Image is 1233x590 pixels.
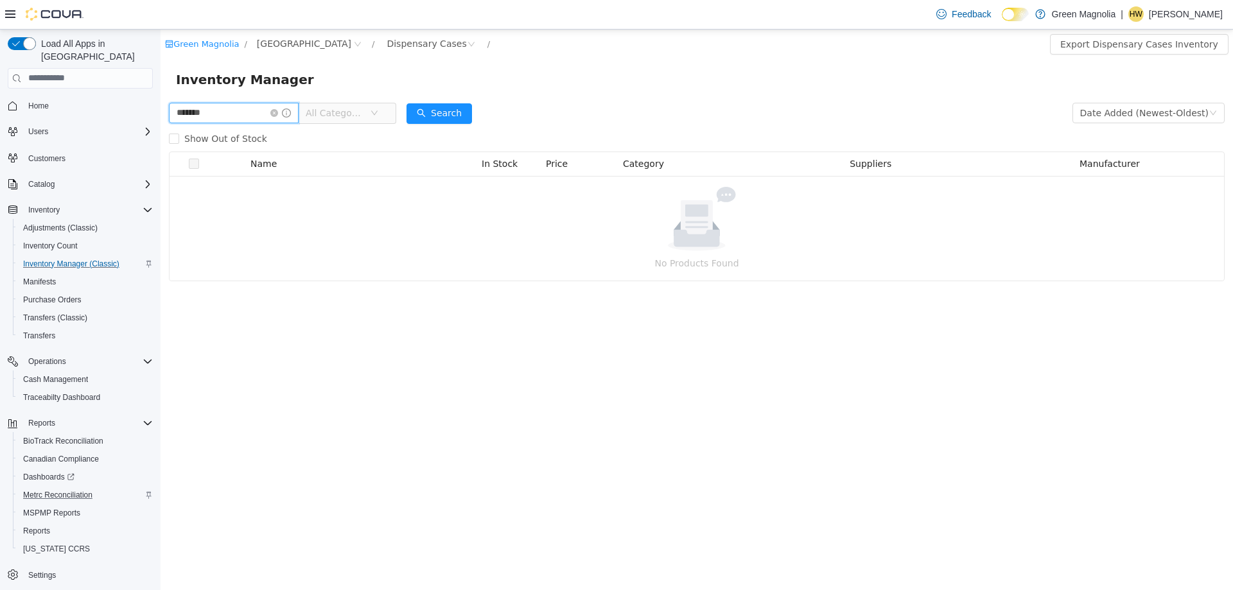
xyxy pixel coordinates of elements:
[23,508,80,518] span: MSPMP Reports
[18,505,153,521] span: MSPMP Reports
[689,129,731,139] span: Suppliers
[18,433,109,449] a: BioTrack Reconciliation
[23,331,55,341] span: Transfers
[3,201,158,219] button: Inventory
[3,148,158,167] button: Customers
[18,372,93,387] a: Cash Management
[462,129,503,139] span: Category
[110,80,118,87] i: icon: close-circle
[3,566,158,584] button: Settings
[23,415,153,431] span: Reports
[145,77,204,90] span: All Categories
[4,10,13,19] i: icon: shop
[952,8,991,21] span: Feedback
[23,374,88,385] span: Cash Management
[18,256,153,272] span: Inventory Manager (Classic)
[13,237,158,255] button: Inventory Count
[210,80,218,89] i: icon: down
[18,220,153,236] span: Adjustments (Classic)
[18,469,153,485] span: Dashboards
[13,309,158,327] button: Transfers (Classic)
[18,433,153,449] span: BioTrack Reconciliation
[23,124,53,139] button: Users
[23,124,153,139] span: Users
[1002,21,1002,22] span: Dark Mode
[23,202,153,218] span: Inventory
[23,454,99,464] span: Canadian Compliance
[23,354,71,369] button: Operations
[18,451,104,467] a: Canadian Compliance
[321,129,357,139] span: In Stock
[23,472,74,482] span: Dashboards
[193,11,201,19] i: icon: close-circle
[28,126,48,137] span: Users
[18,487,153,503] span: Metrc Reconciliation
[15,40,161,60] span: Inventory Manager
[385,129,407,139] span: Price
[18,523,55,539] a: Reports
[18,541,95,557] a: [US_STATE] CCRS
[13,291,158,309] button: Purchase Orders
[13,388,158,406] button: Traceabilty Dashboard
[226,4,306,24] div: Dispensary Cases
[23,177,153,192] span: Catalog
[18,390,153,405] span: Traceabilty Dashboard
[96,7,191,21] span: Canton
[18,523,153,539] span: Reports
[23,313,87,323] span: Transfers (Classic)
[18,256,125,272] a: Inventory Manager (Classic)
[23,568,61,583] a: Settings
[23,436,103,446] span: BioTrack Reconciliation
[3,175,158,193] button: Catalog
[889,4,1068,25] button: Export Dispensary Cases Inventory
[23,490,92,500] span: Metrc Reconciliation
[18,238,153,254] span: Inventory Count
[920,74,1048,93] div: Date Added (Newest-Oldest)
[18,328,60,343] a: Transfers
[13,432,158,450] button: BioTrack Reconciliation
[3,96,158,115] button: Home
[23,415,60,431] button: Reports
[18,292,87,308] a: Purchase Orders
[307,11,315,19] i: icon: close-circle
[13,504,158,522] button: MSPMP Reports
[23,567,153,583] span: Settings
[19,104,112,114] span: Show Out of Stock
[23,526,50,536] span: Reports
[1130,6,1142,22] span: HW
[23,544,90,554] span: [US_STATE] CCRS
[4,10,78,19] a: icon: shopGreen Magnolia
[23,98,153,114] span: Home
[24,227,1048,241] p: No Products Found
[36,37,153,63] span: Load All Apps in [GEOGRAPHIC_DATA]
[23,354,153,369] span: Operations
[13,540,158,558] button: [US_STATE] CCRS
[246,74,311,94] button: icon: searchSearch
[28,418,55,428] span: Reports
[23,392,100,403] span: Traceabilty Dashboard
[121,79,130,88] i: icon: info-circle
[1052,6,1116,22] p: Green Magnolia
[211,10,214,19] span: /
[23,202,65,218] button: Inventory
[18,328,153,343] span: Transfers
[13,450,158,468] button: Canadian Compliance
[23,150,153,166] span: Customers
[1149,6,1223,22] p: [PERSON_NAME]
[83,10,86,19] span: /
[18,310,153,325] span: Transfers (Classic)
[23,223,98,233] span: Adjustments (Classic)
[18,505,85,521] a: MSPMP Reports
[1049,80,1056,89] i: icon: down
[13,370,158,388] button: Cash Management
[26,8,83,21] img: Cova
[18,451,153,467] span: Canadian Compliance
[1128,6,1144,22] div: Heather Wheeler
[18,274,61,290] a: Manifests
[18,487,98,503] a: Metrc Reconciliation
[18,469,80,485] a: Dashboards
[13,219,158,237] button: Adjustments (Classic)
[18,220,103,236] a: Adjustments (Classic)
[28,570,56,580] span: Settings
[28,101,49,111] span: Home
